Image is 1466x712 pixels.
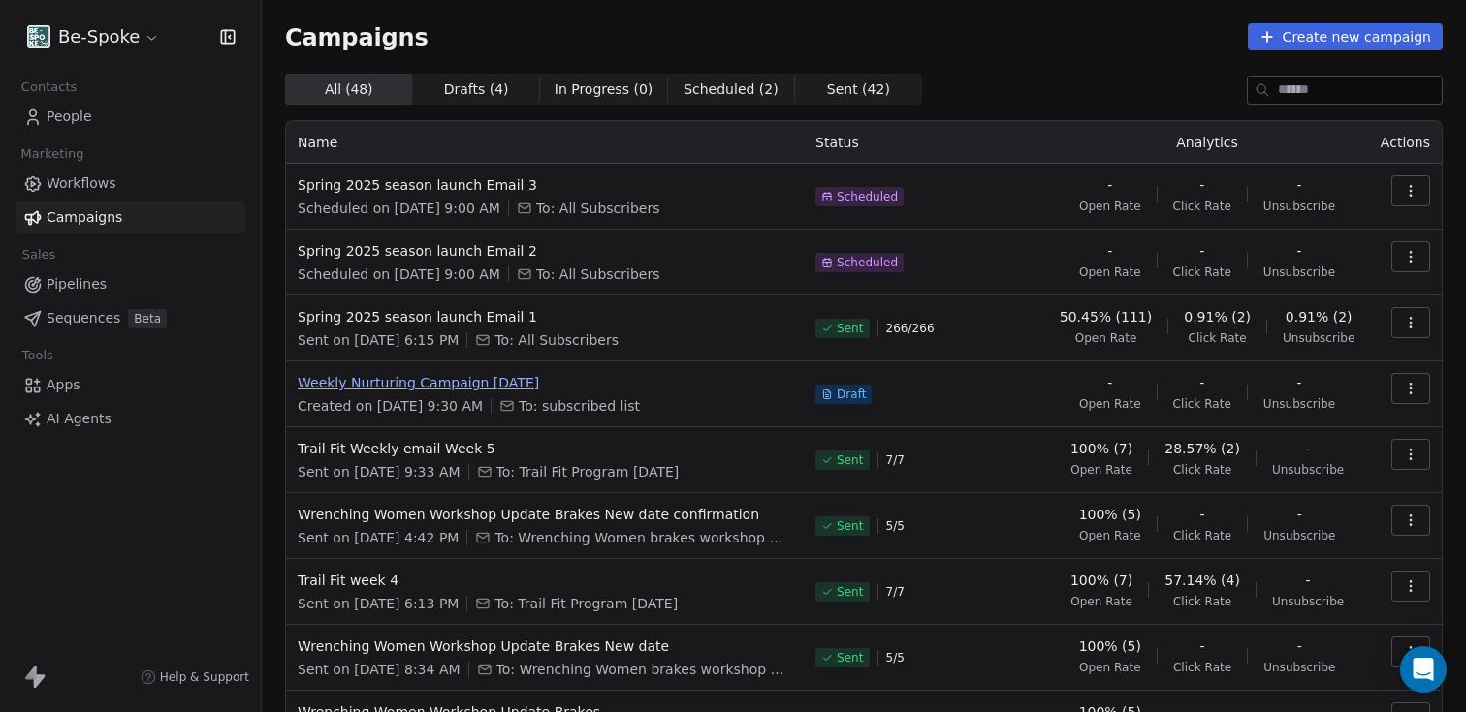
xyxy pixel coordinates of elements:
[1400,646,1447,693] div: Open Intercom Messenger
[1248,23,1443,50] button: Create new campaign
[47,107,92,127] span: People
[886,584,905,600] span: 7 / 7
[1173,396,1231,412] span: Click Rate
[1272,462,1344,478] span: Unsubscribe
[1263,528,1335,543] span: Unsubscribe
[128,309,167,328] span: Beta
[16,403,245,435] a: AI Agents
[1070,462,1132,478] span: Open Rate
[286,121,804,164] th: Name
[1296,241,1301,261] span: -
[1070,571,1132,590] span: 100% (7)
[16,369,245,401] a: Apps
[837,189,898,204] span: Scheduled
[444,79,509,100] span: Drafts ( 4 )
[14,240,64,269] span: Sales
[298,439,792,458] span: Trail Fit Weekly email Week 5
[1079,660,1141,675] span: Open Rate
[494,330,619,350] span: To: All Subscribers
[298,505,792,524] span: Wrenching Women Workshop Update Brakes New date confirmation
[1070,594,1132,609] span: Open Rate
[1199,241,1204,261] span: -
[837,255,898,270] span: Scheduled
[684,79,779,100] span: Scheduled ( 2 )
[16,201,245,233] a: Campaigns
[1173,264,1231,280] span: Click Rate
[837,584,863,600] span: Sent
[16,302,245,334] a: SequencesBeta
[1079,636,1141,656] span: 100% (5)
[1283,330,1354,346] span: Unsubscribe
[555,79,653,100] span: In Progress ( 0 )
[837,387,866,402] span: Draft
[837,650,863,666] span: Sent
[1272,594,1344,609] span: Unsubscribe
[1173,594,1231,609] span: Click Rate
[27,25,50,48] img: Facebook%20profile%20picture.png
[1263,199,1335,214] span: Unsubscribe
[804,121,1046,164] th: Status
[298,396,483,416] span: Created on [DATE] 9:30 AM
[47,375,80,395] span: Apps
[298,660,461,679] span: Sent on [DATE] 8:34 AM
[58,24,140,49] span: Be-Spoke
[47,308,120,328] span: Sequences
[1060,307,1152,326] span: 50.45% (111)
[298,241,792,261] span: Spring 2025 season launch Email 2
[13,139,92,169] span: Marketing
[494,528,785,547] span: To: Wrenching Women brakes workshop 25
[1079,264,1141,280] span: Open Rate
[1263,264,1335,280] span: Unsubscribe
[298,330,459,350] span: Sent on [DATE] 6:15 PM
[16,101,245,133] a: People
[1075,330,1137,346] span: Open Rate
[1263,660,1335,675] span: Unsubscribe
[827,79,890,100] span: Sent ( 42 )
[298,175,792,195] span: Spring 2025 season launch Email 3
[886,650,905,666] span: 5 / 5
[1107,175,1112,195] span: -
[1297,636,1302,656] span: -
[285,23,429,50] span: Campaigns
[1070,439,1132,458] span: 100% (7)
[1199,175,1204,195] span: -
[47,409,112,429] span: AI Agents
[496,462,680,481] span: To: Trail Fit Program July 2025
[1200,636,1205,656] span: -
[160,669,249,685] span: Help & Support
[1184,307,1251,326] span: 0.91% (2)
[1189,330,1247,346] span: Click Rate
[1173,462,1231,478] span: Click Rate
[494,594,678,613] span: To: Trail Fit Program July 2025
[47,274,107,294] span: Pipelines
[298,528,459,547] span: Sent on [DATE] 4:42 PM
[837,321,863,336] span: Sent
[1079,505,1141,524] span: 100% (5)
[1306,571,1311,590] span: -
[886,321,935,336] span: 266 / 266
[1200,505,1205,524] span: -
[14,341,61,370] span: Tools
[1079,528,1141,543] span: Open Rate
[1079,199,1141,214] span: Open Rate
[1296,373,1301,392] span: -
[1079,396,1141,412] span: Open Rate
[23,20,164,53] button: Be-Spoke
[16,168,245,200] a: Workflows
[298,199,500,218] span: Scheduled on [DATE] 9:00 AM
[298,636,792,656] span: Wrenching Women Workshop Update Brakes New date
[298,571,792,590] span: Trail Fit week 4
[837,518,863,534] span: Sent
[1164,439,1240,458] span: 28.57% (2)
[1368,121,1442,164] th: Actions
[1286,307,1353,326] span: 0.91% (2)
[47,173,116,194] span: Workflows
[1297,505,1302,524] span: -
[837,452,863,468] span: Sent
[16,268,245,300] a: Pipelines
[1306,439,1311,458] span: -
[1199,373,1204,392] span: -
[1263,396,1335,412] span: Unsubscribe
[298,264,500,284] span: Scheduled on [DATE] 9:00 AM
[536,264,660,284] span: To: All Subscribers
